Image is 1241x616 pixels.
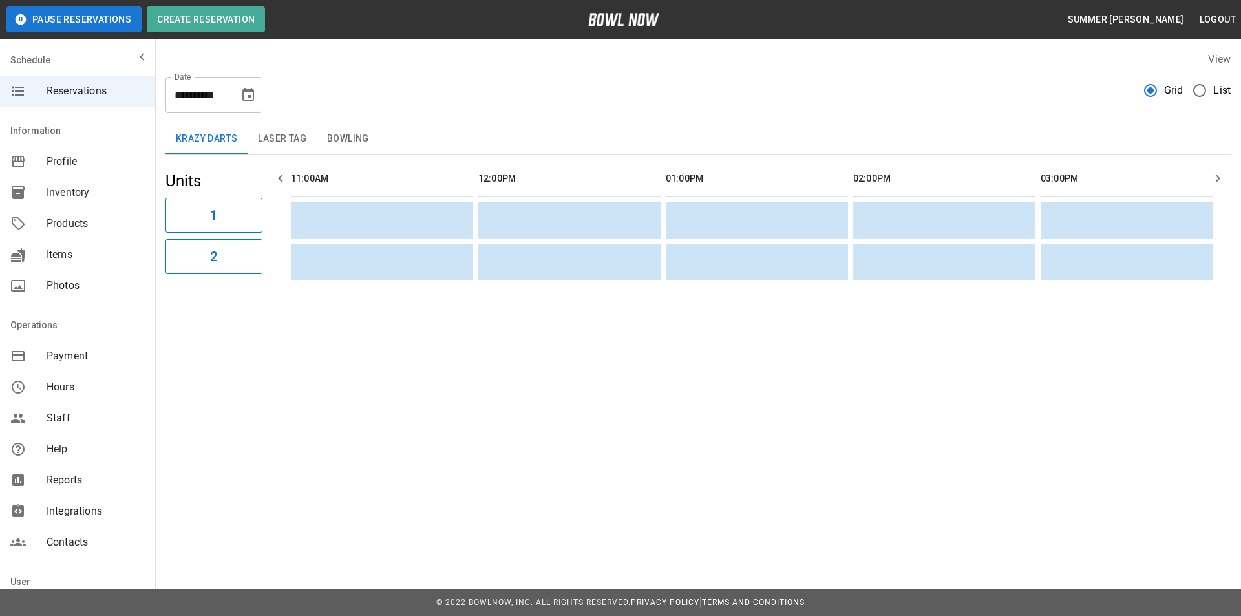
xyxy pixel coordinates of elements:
button: Choose date, selected date is Sep 26, 2025 [235,82,261,108]
h6: 1 [210,205,217,226]
span: Contacts [47,535,145,550]
th: 01:00PM [666,160,848,197]
span: Staff [47,410,145,426]
span: © 2022 BowlNow, Inc. All Rights Reserved. [436,598,631,607]
button: Create Reservation [147,6,265,32]
h6: 2 [210,246,217,267]
button: 2 [165,239,262,274]
span: Reports [47,473,145,488]
a: Privacy Policy [631,598,699,607]
span: Help [47,441,145,457]
button: Summer [PERSON_NAME] [1063,8,1189,32]
label: View [1208,53,1231,65]
button: Pause Reservations [6,6,142,32]
th: 02:00PM [853,160,1035,197]
span: Inventory [47,185,145,200]
button: 1 [165,198,262,233]
button: Krazy Darts [165,123,248,154]
span: Grid [1164,83,1183,98]
span: Hours [47,379,145,395]
span: Payment [47,348,145,364]
div: inventory tabs [165,123,1231,154]
span: Photos [47,278,145,293]
button: Bowling [317,123,379,154]
button: Logout [1194,8,1241,32]
th: 11:00AM [291,160,473,197]
button: Laser Tag [248,123,317,154]
span: Products [47,216,145,231]
a: Terms and Conditions [702,598,805,607]
th: 12:00PM [478,160,661,197]
span: List [1213,83,1231,98]
span: Reservations [47,83,145,99]
h5: Units [165,171,262,191]
img: logo [588,13,659,26]
span: Items [47,247,145,262]
span: Profile [47,154,145,169]
span: Integrations [47,504,145,519]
